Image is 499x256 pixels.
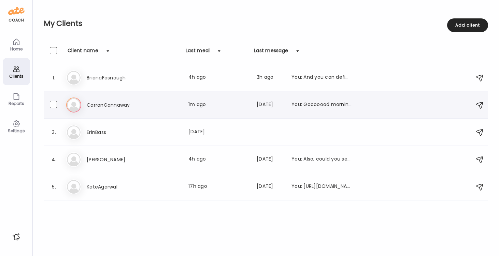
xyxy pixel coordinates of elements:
div: Add client [447,18,488,32]
div: Last meal [186,47,210,58]
div: 5. [50,183,58,191]
div: 4h ago [188,155,248,164]
h3: CarranGannaway [87,101,147,109]
div: 3h ago [257,74,283,82]
h2: My Clients [44,18,488,29]
div: [DATE] [257,155,283,164]
div: 3. [50,128,58,136]
div: You: Gooooood morning. How did [DATE] go? I hope you guys had a great time. I want you to track a... [291,101,352,109]
div: 1. [50,74,58,82]
div: 4h ago [188,74,248,82]
div: Home [4,47,29,51]
div: Clients [4,74,29,78]
div: 17h ago [188,183,248,191]
div: Reports [4,101,29,106]
div: coach [9,17,24,23]
img: ate [8,5,25,16]
h3: ErinBass [87,128,147,136]
div: [DATE] [257,183,283,191]
div: You: Also, could you send me the name of your hormone supplement? Ty! [291,155,352,164]
div: Client name [68,47,98,58]
h3: [PERSON_NAME] [87,155,147,164]
div: 1m ago [188,101,248,109]
h3: KateAgarwal [87,183,147,191]
div: Settings [4,129,29,133]
div: You: And you can definitely repeat your lunch or dinner options. Whatever is the easiest for you.... [291,74,352,82]
h3: BrianaFosnaugh [87,74,147,82]
div: [DATE] [257,101,283,109]
div: You: [URL][DOMAIN_NAME][PERSON_NAME] [291,183,352,191]
div: [DATE] [188,128,248,136]
div: Last message [254,47,288,58]
div: 4. [50,155,58,164]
